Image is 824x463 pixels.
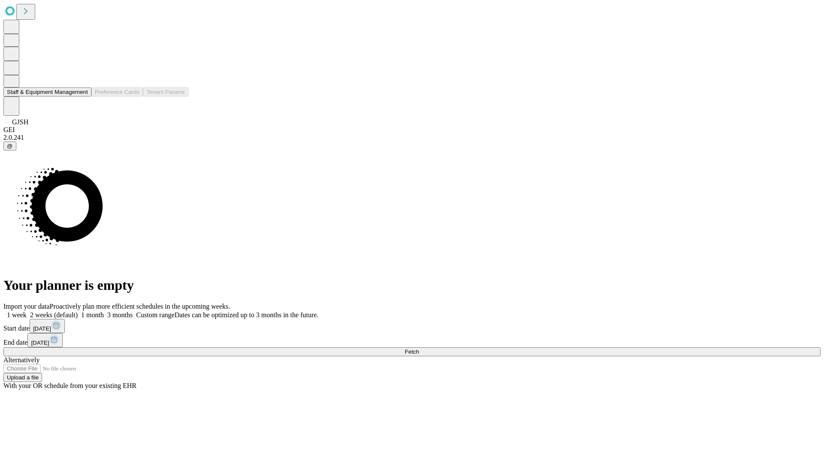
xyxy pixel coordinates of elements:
span: Custom range [136,311,174,319]
div: 2.0.241 [3,134,821,141]
span: GJSH [12,118,28,126]
span: [DATE] [33,325,51,332]
span: With your OR schedule from your existing EHR [3,382,136,389]
button: Fetch [3,347,821,356]
button: [DATE] [27,333,63,347]
span: Fetch [405,349,419,355]
button: Preference Cards [91,87,143,96]
span: 1 week [7,311,27,319]
span: 3 months [107,311,133,319]
span: 2 weeks (default) [30,311,78,319]
span: Dates can be optimized up to 3 months in the future. [175,311,318,319]
span: Import your data [3,303,50,310]
button: Staff & Equipment Management [3,87,91,96]
button: @ [3,141,16,150]
div: Start date [3,319,821,333]
button: Upload a file [3,373,42,382]
div: End date [3,333,821,347]
span: @ [7,143,13,149]
span: Proactively plan more efficient schedules in the upcoming weeks. [50,303,230,310]
div: GEI [3,126,821,134]
span: [DATE] [31,340,49,346]
span: 1 month [81,311,104,319]
span: Alternatively [3,356,39,364]
h1: Your planner is empty [3,277,821,293]
button: Tenant Params [143,87,188,96]
button: [DATE] [30,319,65,333]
